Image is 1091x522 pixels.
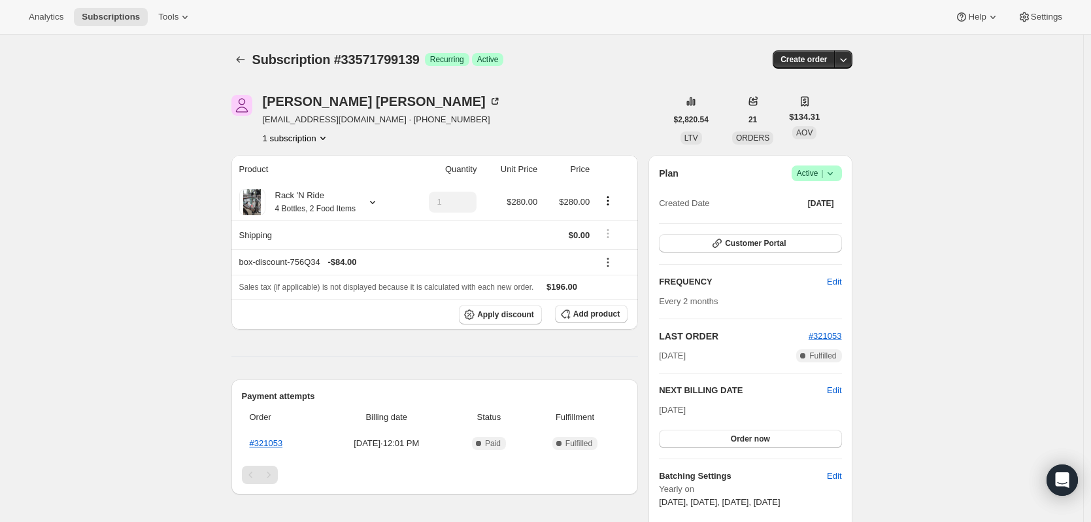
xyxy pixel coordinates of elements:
div: Open Intercom Messenger [1047,464,1078,496]
span: Active [797,167,837,180]
span: Analytics [29,12,63,22]
span: [DATE] · 12:01 PM [326,437,448,450]
button: Product actions [263,131,329,145]
span: | [821,168,823,179]
span: $134.31 [789,111,820,124]
small: 4 Bottles, 2 Food Items [275,204,356,213]
a: #321053 [250,438,283,448]
span: Create order [780,54,827,65]
h6: Batching Settings [659,470,827,483]
button: Subscriptions [231,50,250,69]
span: Add product [573,309,620,319]
th: Quantity [405,155,480,184]
span: Edit [827,470,841,483]
span: Subscriptions [82,12,140,22]
h2: Plan [659,167,679,180]
button: Analytics [21,8,71,26]
button: Create order [773,50,835,69]
span: $2,820.54 [674,114,709,125]
span: [DATE] [659,405,686,415]
span: [DATE] [808,198,834,209]
span: Customer Portal [725,238,786,249]
span: [DATE] [659,349,686,362]
button: #321053 [809,330,842,343]
span: Apply discount [477,309,534,320]
span: Fulfillment [530,411,620,424]
span: Yearly on [659,483,841,496]
span: Order now [731,434,770,444]
button: Add product [555,305,628,323]
span: $280.00 [559,197,590,207]
th: Shipping [231,220,406,249]
a: #321053 [809,331,842,341]
span: Subscription #33571799139 [252,52,420,67]
button: Order now [659,430,841,448]
button: Customer Portal [659,234,841,252]
span: $280.00 [507,197,537,207]
h2: NEXT BILLING DATE [659,384,827,397]
span: Fulfilled [809,351,836,361]
div: Rack 'N Ride [265,189,356,215]
button: Subscriptions [74,8,148,26]
span: - $84.00 [327,256,356,269]
span: Paid [485,438,501,449]
span: AOV [796,128,813,137]
span: Status [456,411,522,424]
button: Edit [819,466,849,487]
span: Tools [158,12,178,22]
button: Edit [827,384,841,397]
button: $2,820.54 [666,111,716,129]
span: Active [477,54,499,65]
th: Unit Price [480,155,541,184]
button: 21 [741,111,765,129]
span: Help [968,12,986,22]
span: Patricia McCaffrey [231,95,252,116]
span: Billing date [326,411,448,424]
span: Settings [1031,12,1062,22]
th: Price [541,155,594,184]
span: Fulfilled [565,438,592,449]
button: Shipping actions [597,226,618,241]
span: Created Date [659,197,709,210]
button: [DATE] [800,194,842,213]
button: Apply discount [459,305,542,324]
h2: Payment attempts [242,390,628,403]
span: $0.00 [569,230,590,240]
button: Settings [1010,8,1070,26]
span: Sales tax (if applicable) is not displayed because it is calculated with each new order. [239,283,534,292]
span: LTV [684,133,698,143]
span: ORDERS [736,133,769,143]
button: Product actions [597,194,618,208]
h2: LAST ORDER [659,330,809,343]
h2: FREQUENCY [659,275,827,288]
nav: Pagination [242,466,628,484]
span: Recurring [430,54,464,65]
button: Help [947,8,1007,26]
span: [EMAIL_ADDRESS][DOMAIN_NAME] · [PHONE_NUMBER] [263,113,501,126]
span: $196.00 [546,282,577,292]
button: Tools [150,8,199,26]
span: 21 [748,114,757,125]
th: Order [242,403,322,432]
div: [PERSON_NAME] [PERSON_NAME] [263,95,501,108]
span: Edit [827,275,841,288]
span: Every 2 months [659,296,718,306]
span: [DATE], [DATE], [DATE], [DATE] [659,497,780,507]
div: box-discount-756Q34 [239,256,590,269]
button: Edit [819,271,849,292]
th: Product [231,155,406,184]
